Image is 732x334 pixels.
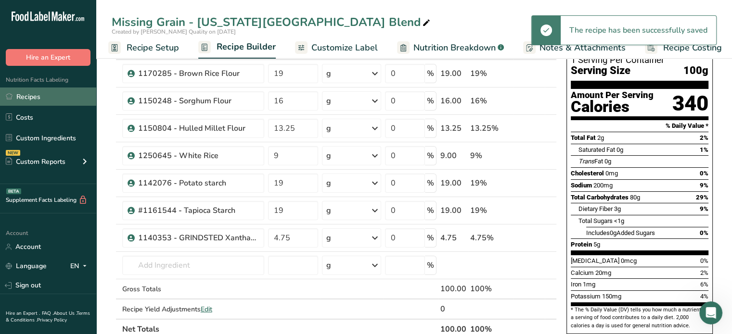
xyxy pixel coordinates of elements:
[700,134,708,141] span: 2%
[326,177,331,189] div: g
[440,283,466,295] div: 100.00
[578,158,603,165] span: Fat
[122,284,264,294] div: Gross Totals
[571,134,596,141] span: Total Fat
[700,146,708,153] span: 1%
[571,194,629,201] span: Total Carbohydrates
[700,170,708,177] span: 0%
[470,177,511,189] div: 19%
[578,146,615,153] span: Saturated Fat
[593,241,600,248] span: 5g
[53,310,77,317] a: About Us .
[578,217,613,224] span: Total Sugars
[578,205,613,212] span: Dietary Fiber
[571,241,592,248] span: Protein
[602,293,621,300] span: 150mg
[571,55,708,65] div: 1 Serving Per Container
[604,158,611,165] span: 0g
[6,310,40,317] a: Hire an Expert .
[700,229,708,236] span: 0%
[440,177,466,189] div: 19.00
[122,304,264,314] div: Recipe Yield Adjustments
[138,68,258,79] div: 1170285 - Brown Rice Flour
[138,123,258,134] div: 1150804 - Hulled Millet Flour
[6,258,47,274] a: Language
[586,229,655,236] span: Includes Added Sugars
[571,257,619,264] span: [MEDICAL_DATA]
[108,37,179,59] a: Recipe Setup
[571,65,630,77] span: Serving Size
[198,36,276,59] a: Recipe Builder
[663,41,722,54] span: Recipe Costing
[440,205,466,216] div: 19.00
[440,303,466,315] div: 0
[571,170,604,177] span: Cholesterol
[311,41,378,54] span: Customize Label
[470,95,511,107] div: 16%
[571,91,654,100] div: Amount Per Serving
[326,68,331,79] div: g
[470,283,511,295] div: 100%
[571,269,594,276] span: Calcium
[6,157,65,167] div: Custom Reports
[470,68,511,79] div: 19%
[571,281,581,288] span: Iron
[700,293,708,300] span: 4%
[470,123,511,134] div: 13.25%
[539,41,626,54] span: Notes & Attachments
[138,150,258,161] div: 1250645 - White Rice
[295,37,378,59] a: Customize Label
[326,260,331,271] div: g
[610,229,616,236] span: 0g
[578,158,594,165] i: Trans
[700,281,708,288] span: 6%
[42,310,53,317] a: FAQ .
[326,95,331,107] div: g
[201,305,212,314] span: Edit
[699,301,722,324] iframe: Intercom live chat
[561,16,716,45] div: The recipe has been successfully saved
[700,205,708,212] span: 9%
[6,49,90,66] button: Hire an Expert
[440,95,466,107] div: 16.00
[326,232,331,244] div: g
[470,232,511,244] div: 4.75%
[700,257,708,264] span: 0%
[6,150,20,156] div: NEW
[326,150,331,161] div: g
[571,100,654,114] div: Calories
[683,65,708,77] span: 100g
[470,205,511,216] div: 19%
[6,188,21,194] div: BETA
[614,205,621,212] span: 3g
[112,13,432,31] div: Missing Grain - [US_STATE][GEOGRAPHIC_DATA] Blend
[440,150,466,161] div: 9.00
[645,37,722,59] a: Recipe Costing
[470,150,511,161] div: 9%
[571,306,708,330] section: * The % Daily Value (DV) tells you how much a nutrient in a serving of food contributes to a dail...
[112,28,236,36] span: Created by [PERSON_NAME] Quality on [DATE]
[597,134,604,141] span: 2g
[614,217,624,224] span: <1g
[672,91,708,116] div: 340
[326,123,331,134] div: g
[700,269,708,276] span: 2%
[593,182,613,189] span: 200mg
[413,41,496,54] span: Nutrition Breakdown
[696,194,708,201] span: 29%
[630,194,640,201] span: 80g
[6,310,90,323] a: Terms & Conditions .
[397,37,504,59] a: Nutrition Breakdown
[326,205,331,216] div: g
[70,260,90,272] div: EN
[583,281,595,288] span: 1mg
[440,232,466,244] div: 4.75
[440,123,466,134] div: 13.25
[138,177,258,189] div: 1142076 - Potato starch
[138,232,258,244] div: 1140353 - GRINDSTED Xanthan 80
[440,68,466,79] div: 19.00
[616,146,623,153] span: 0g
[571,182,592,189] span: Sodium
[138,95,258,107] div: 1150248 - Sorghum Flour
[700,182,708,189] span: 9%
